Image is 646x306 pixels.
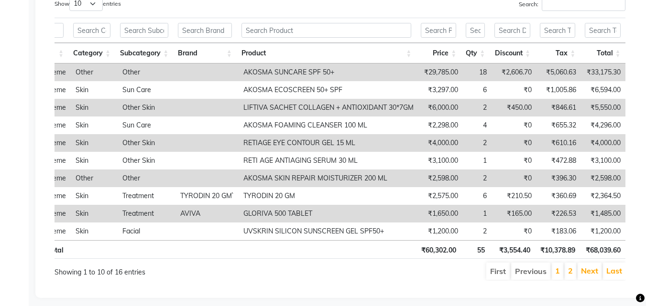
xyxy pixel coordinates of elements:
[418,187,463,205] td: ₹2,575.00
[463,222,492,240] td: 2
[463,152,492,169] td: 1
[537,152,581,169] td: ₹472.88
[118,205,175,222] td: Treatment
[568,266,573,275] a: 2
[239,99,418,116] td: LIFTIVA SACHET COLLAGEN + ANTIOXIDANT 30*7GM
[418,81,463,99] td: ₹3,297.00
[71,152,118,169] td: Skin
[463,134,492,152] td: 2
[581,266,598,275] a: Next
[492,99,537,116] td: ₹450.00
[418,99,463,116] td: ₹6,000.00
[492,152,537,169] td: ₹0
[492,169,537,187] td: ₹0
[237,43,416,63] th: Product: activate to sort column ascending
[537,63,581,81] td: ₹5,060.63
[118,152,175,169] td: Other Skin
[537,99,581,116] td: ₹846.61
[492,205,537,222] td: ₹165.00
[540,23,575,38] input: Search Tax
[239,63,418,81] td: AKOSMA SUNCARE SPF 50+
[178,23,231,38] input: Search Brand
[537,134,581,152] td: ₹610.16
[418,205,463,222] td: ₹1,650.00
[492,63,537,81] td: ₹2,606.70
[239,205,418,222] td: GLORIVA 500 TABLET
[463,63,492,81] td: 18
[492,116,537,134] td: ₹0
[118,116,175,134] td: Sun Care
[581,222,625,240] td: ₹1,200.00
[581,63,625,81] td: ₹33,175.30
[71,222,118,240] td: Skin
[581,81,625,99] td: ₹6,594.00
[68,43,115,63] th: Category: activate to sort column ascending
[239,169,418,187] td: AKOSMA SKIN REPAIR MOISTURIZER 200 ML
[463,205,492,222] td: 1
[555,266,560,275] a: 1
[418,116,463,134] td: ₹2,298.00
[421,23,456,38] input: Search Price
[71,134,118,152] td: Skin
[118,99,175,116] td: Other Skin
[173,43,236,63] th: Brand: activate to sort column ascending
[606,266,622,275] a: Last
[537,81,581,99] td: ₹1,005.86
[115,43,173,63] th: Subcategory: activate to sort column ascending
[463,169,492,187] td: 2
[490,43,535,63] th: Discount: activate to sort column ascending
[461,43,490,63] th: Qty: activate to sort column ascending
[118,169,175,187] td: Other
[118,187,175,205] td: Treatment
[581,152,625,169] td: ₹3,100.00
[463,99,492,116] td: 2
[175,187,239,205] td: TYRODIN 20 GM`
[71,116,118,134] td: Skin
[416,43,461,63] th: Price: activate to sort column ascending
[55,262,284,277] div: Showing 1 to 10 of 16 entries
[120,23,168,38] input: Search Subcategory
[492,187,537,205] td: ₹210.50
[535,240,580,259] th: ₹10,378.89
[418,152,463,169] td: ₹3,100.00
[581,116,625,134] td: ₹4,296.00
[581,99,625,116] td: ₹5,550.00
[537,187,581,205] td: ₹360.69
[71,81,118,99] td: Skin
[537,222,581,240] td: ₹183.06
[581,187,625,205] td: ₹2,364.50
[581,169,625,187] td: ₹2,598.00
[418,222,463,240] td: ₹1,200.00
[239,152,418,169] td: RETI AGE ANTIAGING SERUM 30 ML
[71,205,118,222] td: Skin
[537,116,581,134] td: ₹655.32
[239,187,418,205] td: TYRODIN 20 GM
[239,134,418,152] td: RETIAGE EYE CONTOUR GEL 15 ML
[463,81,492,99] td: 6
[580,43,625,63] th: Total: activate to sort column ascending
[466,23,485,38] input: Search Qty
[118,63,175,81] td: Other
[239,222,418,240] td: UVSKRIN SILICON SUNSCREEN GEL SPF50+
[118,81,175,99] td: Sun Care
[463,187,492,205] td: 6
[492,134,537,152] td: ₹0
[492,81,537,99] td: ₹0
[239,81,418,99] td: AKOSMA ECOSCREEN 50+ SPF
[537,169,581,187] td: ₹396.30
[118,222,175,240] td: Facial
[418,63,463,81] td: ₹29,785.00
[71,99,118,116] td: Skin
[494,23,530,38] input: Search Discount
[535,43,580,63] th: Tax: activate to sort column ascending
[490,240,535,259] th: ₹3,554.40
[418,134,463,152] td: ₹4,000.00
[118,134,175,152] td: Other Skin
[461,240,490,259] th: 55
[418,169,463,187] td: ₹2,598.00
[581,205,625,222] td: ₹1,485.00
[585,23,620,38] input: Search Total
[416,240,461,259] th: ₹60,302.00
[241,23,411,38] input: Search Product
[71,187,118,205] td: Skin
